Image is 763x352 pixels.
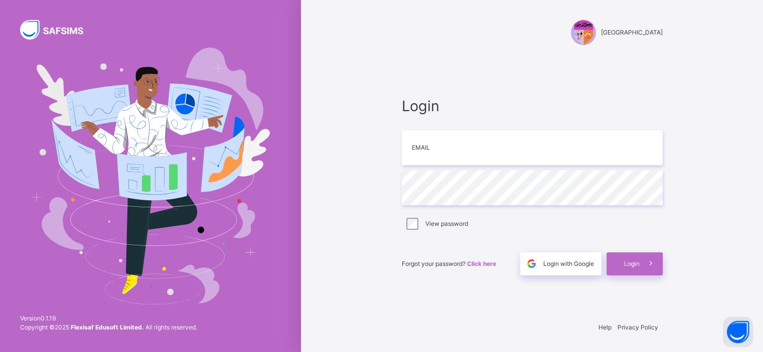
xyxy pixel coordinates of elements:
button: Open asap [723,317,753,347]
span: Copyright © 2025 All rights reserved. [20,323,197,331]
a: Help [598,323,612,331]
span: Login [402,95,663,117]
img: google.396cfc9801f0270233282035f929180a.svg [526,258,537,269]
img: Hero Image [31,48,270,304]
a: Privacy Policy [618,323,658,331]
span: Forgot your password? [402,260,496,267]
img: SAFSIMS Logo [20,20,95,40]
span: Version 0.1.19 [20,314,197,323]
a: Click here [467,260,496,267]
label: View password [425,219,468,228]
strong: Flexisaf Edusoft Limited. [71,323,144,331]
span: Login [624,259,640,268]
span: Login with Google [543,259,594,268]
span: [GEOGRAPHIC_DATA] [601,28,663,37]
